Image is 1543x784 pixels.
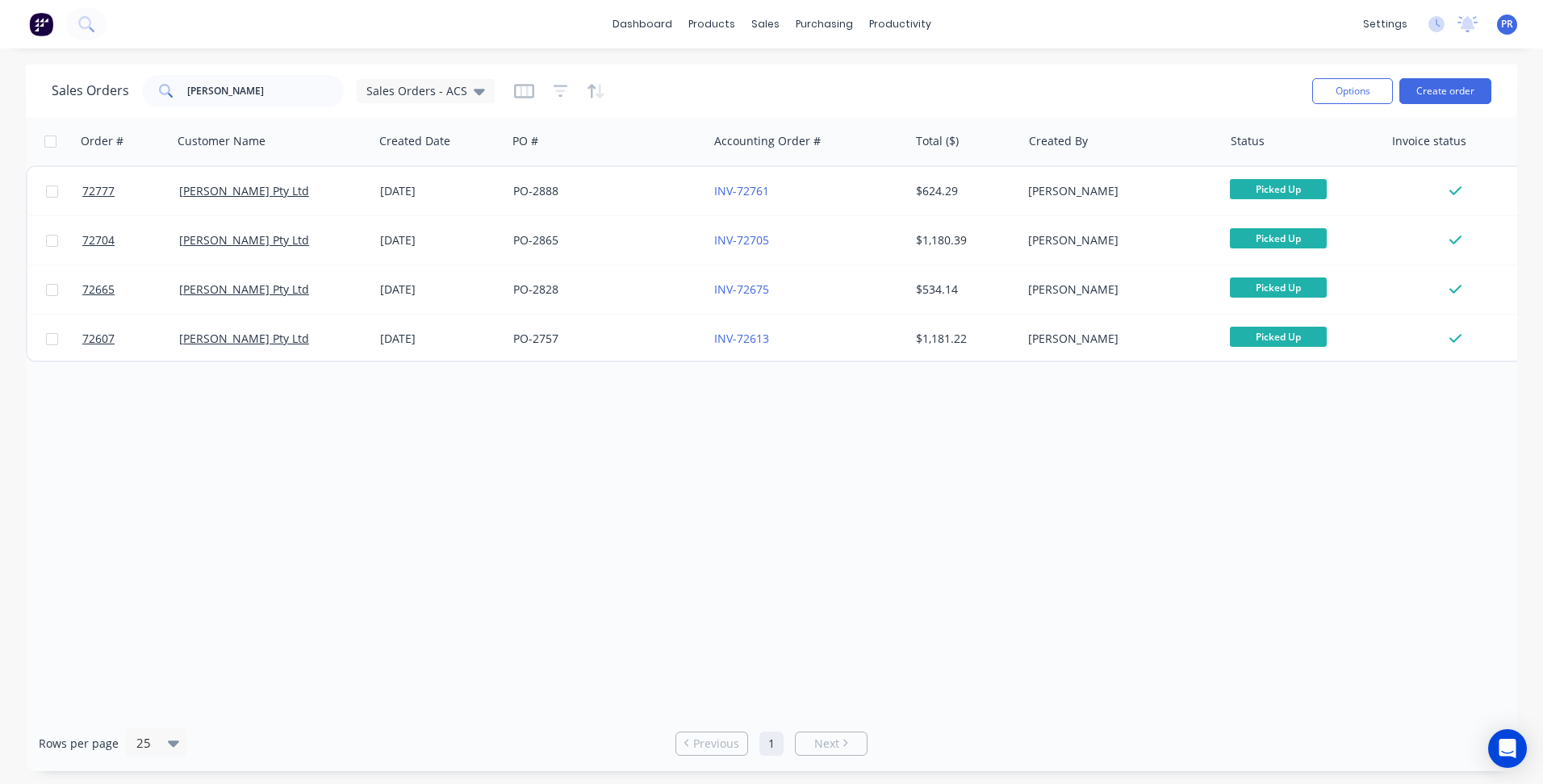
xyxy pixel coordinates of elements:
[178,133,266,149] div: Customer Name
[1230,327,1327,347] span: Picked Up
[179,281,309,297] a: [PERSON_NAME] Pty Ltd
[512,133,538,149] div: PO #
[39,736,119,752] span: Rows per page
[916,183,1010,199] div: $624.29
[669,732,874,756] ul: Pagination
[714,331,769,346] a: INV-72613
[187,75,345,107] input: Search...
[1028,281,1207,298] div: [PERSON_NAME]
[82,315,179,363] a: 72607
[1230,277,1327,298] span: Picked Up
[513,281,692,298] div: PO-2828
[29,12,53,36] img: Factory
[366,82,467,99] span: Sales Orders - ACS
[1230,228,1327,248] span: Picked Up
[513,232,692,248] div: PO-2865
[1231,133,1265,149] div: Status
[380,281,500,298] div: [DATE]
[82,281,115,298] span: 72665
[82,331,115,347] span: 72607
[82,167,179,215] a: 72777
[814,736,839,752] span: Next
[743,12,788,36] div: sales
[513,331,692,347] div: PO-2757
[82,183,115,199] span: 72777
[680,12,743,36] div: products
[714,133,821,149] div: Accounting Order #
[1488,729,1527,768] div: Open Intercom Messenger
[82,265,179,314] a: 72665
[81,133,123,149] div: Order #
[82,216,179,265] a: 72704
[380,331,500,347] div: [DATE]
[379,133,450,149] div: Created Date
[52,83,129,98] h1: Sales Orders
[1355,12,1415,36] div: settings
[1399,78,1491,104] button: Create order
[179,232,309,248] a: [PERSON_NAME] Pty Ltd
[1392,133,1466,149] div: Invoice status
[1312,78,1393,104] button: Options
[1028,331,1207,347] div: [PERSON_NAME]
[916,331,1010,347] div: $1,181.22
[179,331,309,346] a: [PERSON_NAME] Pty Ltd
[714,183,769,198] a: INV-72761
[861,12,939,36] div: productivity
[714,232,769,248] a: INV-72705
[1028,183,1207,199] div: [PERSON_NAME]
[179,183,309,198] a: [PERSON_NAME] Pty Ltd
[916,232,1010,248] div: $1,180.39
[916,133,959,149] div: Total ($)
[513,183,692,199] div: PO-2888
[714,281,769,297] a: INV-72675
[1230,179,1327,199] span: Picked Up
[1028,232,1207,248] div: [PERSON_NAME]
[1029,133,1088,149] div: Created By
[380,232,500,248] div: [DATE]
[796,736,867,752] a: Next page
[604,12,680,36] a: dashboard
[916,281,1010,298] div: $534.14
[380,183,500,199] div: [DATE]
[788,12,861,36] div: purchasing
[676,736,747,752] a: Previous page
[1501,17,1513,31] span: PR
[82,232,115,248] span: 72704
[693,736,739,752] span: Previous
[759,732,784,756] a: Page 1 is your current page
